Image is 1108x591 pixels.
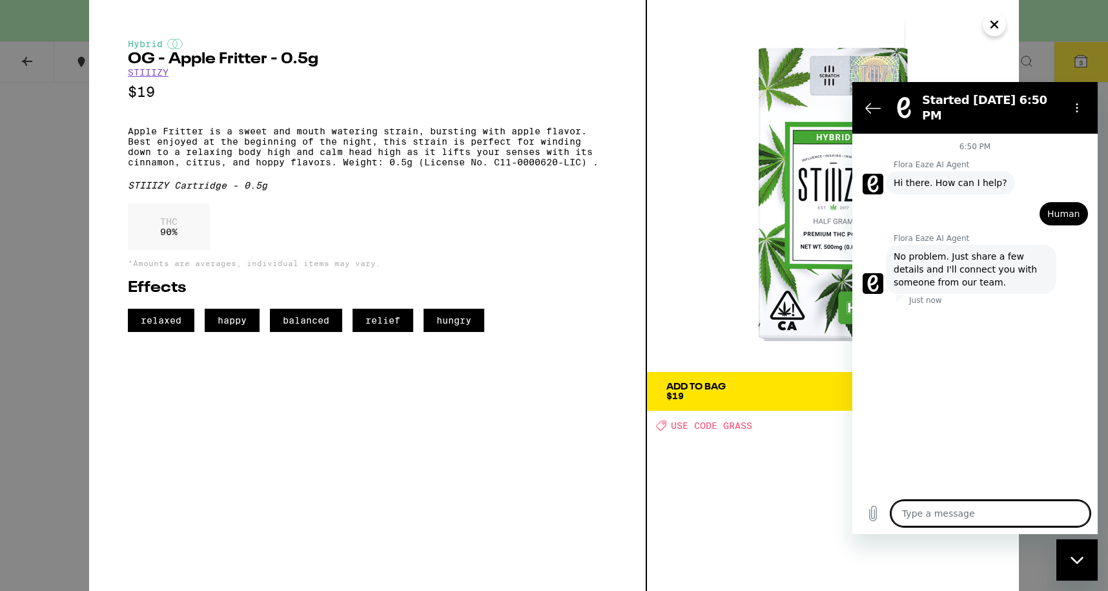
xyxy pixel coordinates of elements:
[671,420,752,431] span: USE CODE GRASS
[666,391,684,401] span: $19
[647,372,1019,411] button: Add To Bag$19
[128,126,607,167] p: Apple Fritter is a sweet and mouth watering strain, bursting with apple flavor. Best enjoyed at t...
[128,84,607,100] p: $19
[1056,539,1098,581] iframe: Button to launch messaging window, conversation in progress
[205,309,260,332] span: happy
[852,82,1098,534] iframe: Messaging window
[167,39,183,49] img: hybridColor.svg
[128,39,607,49] div: Hybrid
[128,52,607,67] h2: OG - Apple Fritter - 0.5g
[128,180,607,191] div: STIIIZY Cartridge - 0.5g
[128,203,210,250] div: 90 %
[128,280,607,296] h2: Effects
[983,13,1006,36] button: Close
[128,67,169,78] a: STIIIZY
[128,259,607,267] p: *Amounts are averages, individual items may vary.
[160,216,178,227] p: THC
[270,309,342,332] span: balanced
[424,309,484,332] span: hungry
[666,382,726,391] div: Add To Bag
[353,309,413,332] span: relief
[128,309,194,332] span: relaxed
